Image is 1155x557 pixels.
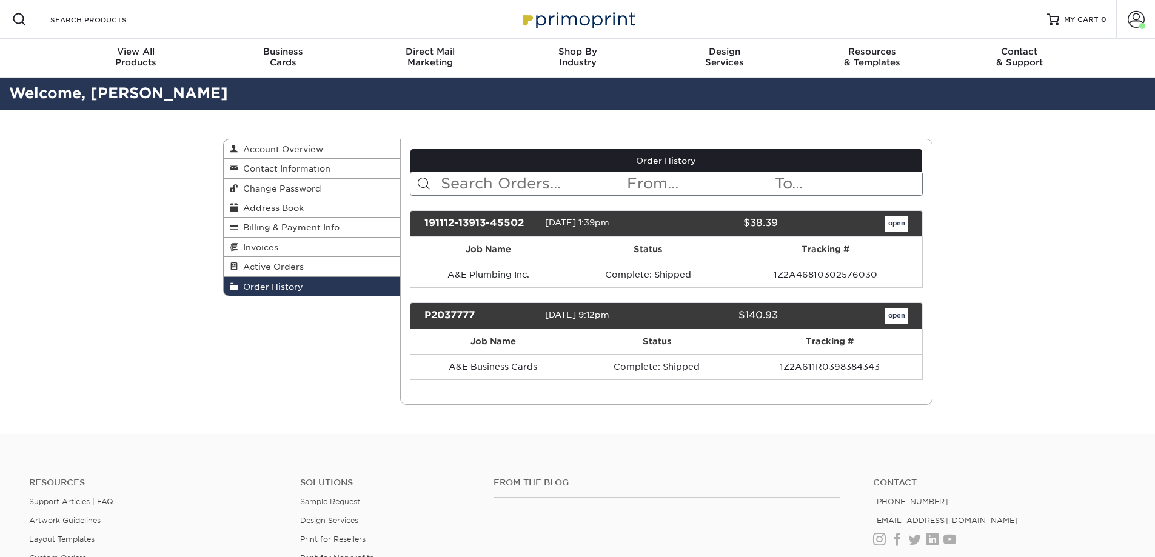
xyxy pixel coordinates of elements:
[62,39,210,78] a: View AllProducts
[657,216,787,232] div: $38.39
[946,46,1093,57] span: Contact
[1064,15,1099,25] span: MY CART
[566,237,729,262] th: Status
[576,329,737,354] th: Status
[873,497,948,506] a: [PHONE_NUMBER]
[238,262,304,272] span: Active Orders
[440,172,626,195] input: Search Orders...
[238,184,321,193] span: Change Password
[224,238,401,257] a: Invoices
[62,46,210,57] span: View All
[410,329,576,354] th: Job Name
[238,203,304,213] span: Address Book
[576,354,737,379] td: Complete: Shipped
[224,139,401,159] a: Account Overview
[224,218,401,237] a: Billing & Payment Info
[300,516,358,525] a: Design Services
[410,262,566,287] td: A&E Plumbing Inc.
[29,535,95,544] a: Layout Templates
[504,46,651,68] div: Industry
[504,39,651,78] a: Shop ByIndustry
[651,39,798,78] a: DesignServices
[224,198,401,218] a: Address Book
[737,354,922,379] td: 1Z2A611R0398384343
[410,237,566,262] th: Job Name
[626,172,774,195] input: From...
[729,262,922,287] td: 1Z2A46810302576030
[545,218,609,227] span: [DATE] 1:39pm
[238,144,323,154] span: Account Overview
[209,46,357,57] span: Business
[224,257,401,276] a: Active Orders
[545,310,609,319] span: [DATE] 9:12pm
[29,516,101,525] a: Artwork Guidelines
[224,277,401,296] a: Order History
[885,216,908,232] a: open
[238,164,330,173] span: Contact Information
[774,172,922,195] input: To...
[224,179,401,198] a: Change Password
[209,39,357,78] a: BusinessCards
[651,46,798,57] span: Design
[1101,15,1106,24] span: 0
[238,222,340,232] span: Billing & Payment Info
[415,308,545,324] div: P2037777
[62,46,210,68] div: Products
[300,535,366,544] a: Print for Resellers
[494,478,840,488] h4: From the Blog
[300,478,475,488] h4: Solutions
[357,46,504,57] span: Direct Mail
[29,478,282,488] h4: Resources
[657,308,787,324] div: $140.93
[410,149,922,172] a: Order History
[873,478,1126,488] a: Contact
[873,516,1018,525] a: [EMAIL_ADDRESS][DOMAIN_NAME]
[357,46,504,68] div: Marketing
[357,39,504,78] a: Direct MailMarketing
[729,237,922,262] th: Tracking #
[651,46,798,68] div: Services
[504,46,651,57] span: Shop By
[238,242,278,252] span: Invoices
[300,497,360,506] a: Sample Request
[517,6,638,32] img: Primoprint
[566,262,729,287] td: Complete: Shipped
[946,46,1093,68] div: & Support
[29,497,113,506] a: Support Articles | FAQ
[737,329,922,354] th: Tracking #
[415,216,545,232] div: 191112-13913-45502
[209,46,357,68] div: Cards
[798,46,946,68] div: & Templates
[238,282,303,292] span: Order History
[798,46,946,57] span: Resources
[946,39,1093,78] a: Contact& Support
[410,354,576,379] td: A&E Business Cards
[798,39,946,78] a: Resources& Templates
[885,308,908,324] a: open
[49,12,167,27] input: SEARCH PRODUCTS.....
[224,159,401,178] a: Contact Information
